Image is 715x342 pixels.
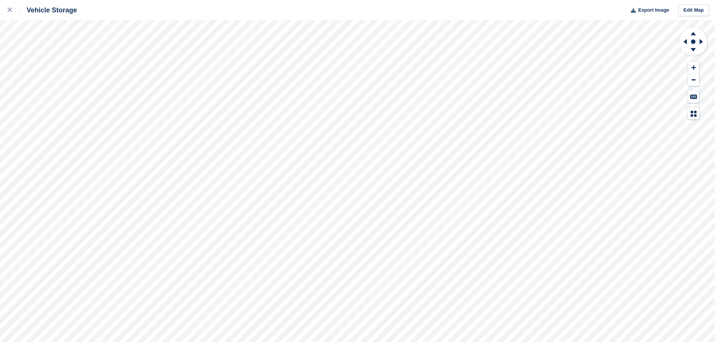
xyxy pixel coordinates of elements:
a: Edit Map [678,4,709,17]
button: Zoom Out [688,74,699,86]
button: Zoom In [688,62,699,74]
button: Keyboard Shortcuts [688,90,699,103]
span: Export Image [638,6,669,14]
div: Vehicle Storage [20,6,77,15]
button: Export Image [626,4,669,17]
button: Map Legend [688,107,699,120]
